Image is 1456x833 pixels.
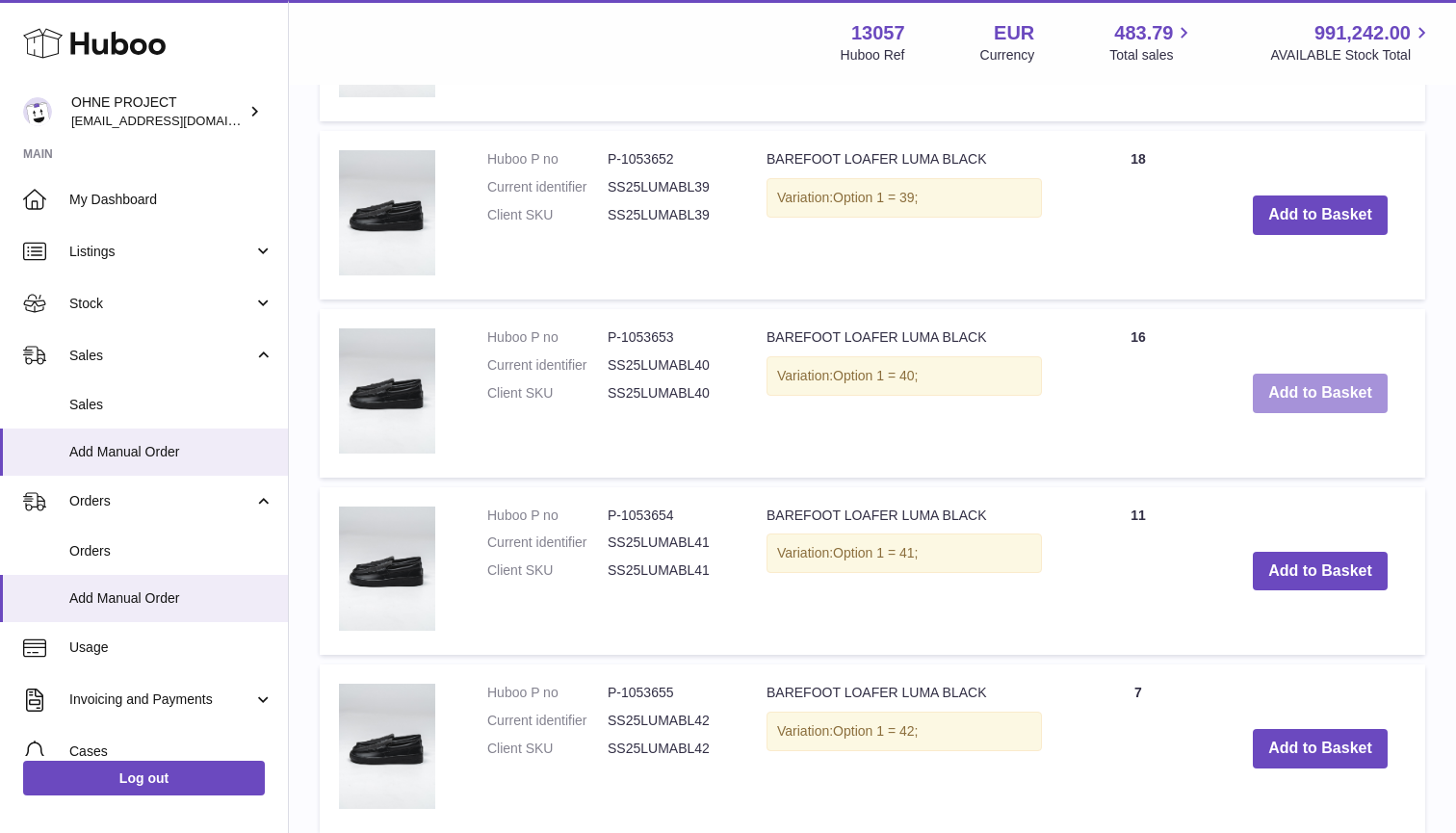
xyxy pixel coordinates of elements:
[69,443,273,461] span: Add Manual Order
[833,190,918,205] span: Option 1 = 39;
[1270,20,1433,65] a: 991,242.00 AVAILABLE Stock Total
[1253,374,1388,413] button: Add to Basket
[1061,487,1215,656] td: 11
[747,664,1061,833] td: BAREFOOT LOAFER LUMA BLACK
[608,561,728,580] dd: SS25LUMABL41
[1109,20,1195,65] a: 483.79 Total sales
[608,740,728,758] dd: SS25LUMABL42
[69,347,253,365] span: Sales
[1061,664,1215,833] td: 7
[69,589,273,608] span: Add Manual Order
[69,492,253,510] span: Orders
[487,507,608,525] dt: Huboo P no
[23,761,265,795] a: Log out
[841,46,905,65] div: Huboo Ref
[1109,46,1195,65] span: Total sales
[339,150,435,275] img: BAREFOOT LOAFER LUMA BLACK
[851,20,905,46] strong: 13057
[747,309,1061,478] td: BAREFOOT LOAFER LUMA BLACK
[1253,552,1388,591] button: Add to Basket
[608,206,728,224] dd: SS25LUMABL39
[339,507,435,632] img: BAREFOOT LOAFER LUMA BLACK
[487,328,608,347] dt: Huboo P no
[1061,131,1215,299] td: 18
[69,295,253,313] span: Stock
[608,356,728,375] dd: SS25LUMABL40
[69,191,273,209] span: My Dashboard
[69,542,273,560] span: Orders
[1253,195,1388,235] button: Add to Basket
[980,46,1035,65] div: Currency
[833,723,918,739] span: Option 1 = 42;
[833,545,918,560] span: Option 1 = 41;
[1061,309,1215,478] td: 16
[1314,20,1411,46] span: 991,242.00
[767,356,1042,396] div: Variation:
[487,384,608,403] dt: Client SKU
[608,178,728,196] dd: SS25LUMABL39
[767,534,1042,573] div: Variation:
[69,638,273,657] span: Usage
[69,742,273,761] span: Cases
[833,368,918,383] span: Option 1 = 40;
[487,740,608,758] dt: Client SKU
[747,131,1061,299] td: BAREFOOT LOAFER LUMA BLACK
[608,684,728,702] dd: P-1053655
[23,97,52,126] img: support@ohneproject.com
[487,356,608,375] dt: Current identifier
[608,384,728,403] dd: SS25LUMABL40
[487,684,608,702] dt: Huboo P no
[767,712,1042,751] div: Variation:
[608,507,728,525] dd: P-1053654
[608,712,728,730] dd: SS25LUMABL42
[487,712,608,730] dt: Current identifier
[608,328,728,347] dd: P-1053653
[994,20,1034,46] strong: EUR
[69,690,253,709] span: Invoicing and Payments
[608,534,728,552] dd: SS25LUMABL41
[69,243,253,261] span: Listings
[339,684,435,809] img: BAREFOOT LOAFER LUMA BLACK
[487,206,608,224] dt: Client SKU
[339,328,435,454] img: BAREFOOT LOAFER LUMA BLACK
[608,150,728,169] dd: P-1053652
[71,93,245,130] div: OHNE PROJECT
[487,150,608,169] dt: Huboo P no
[747,487,1061,656] td: BAREFOOT LOAFER LUMA BLACK
[1270,46,1433,65] span: AVAILABLE Stock Total
[1253,729,1388,768] button: Add to Basket
[767,178,1042,218] div: Variation:
[1114,20,1173,46] span: 483.79
[487,561,608,580] dt: Client SKU
[69,396,273,414] span: Sales
[487,534,608,552] dt: Current identifier
[71,113,283,128] span: [EMAIL_ADDRESS][DOMAIN_NAME]
[487,178,608,196] dt: Current identifier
